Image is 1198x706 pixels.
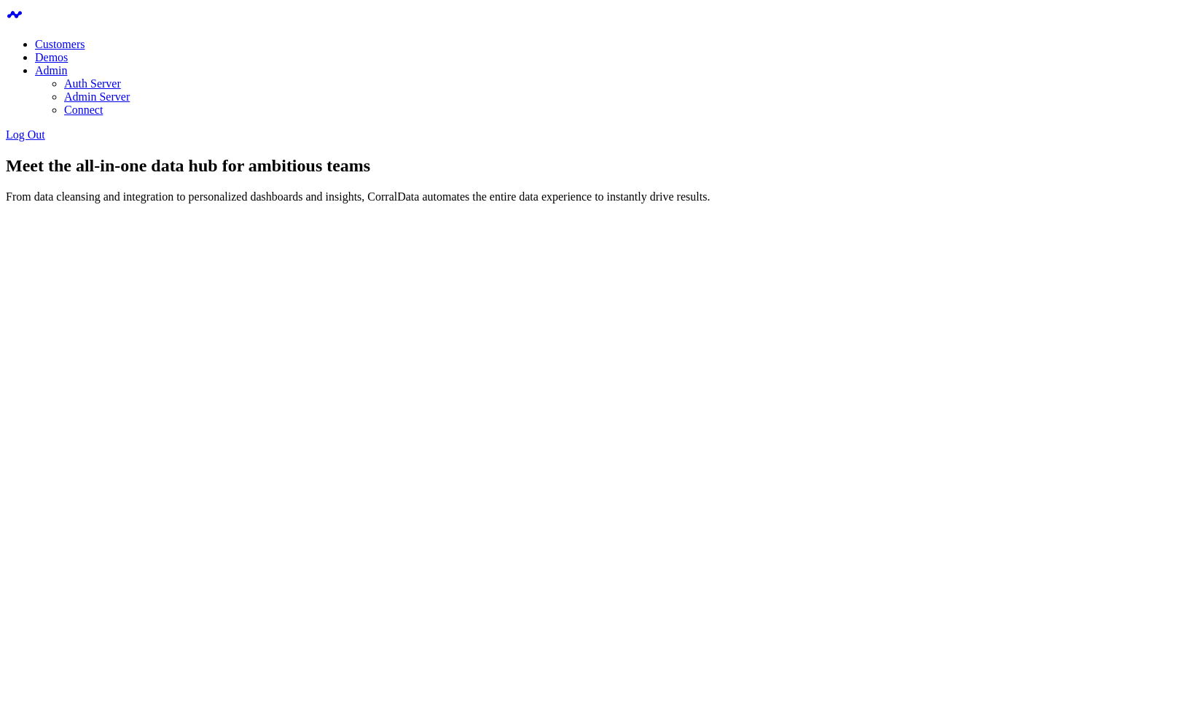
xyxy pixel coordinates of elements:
a: Connect [64,104,103,116]
p: From data cleansing and integration to personalized dashboards and insights, CorralData automates... [6,190,1192,203]
a: Log Out [6,128,45,141]
a: Auth Server [64,77,121,90]
a: Customers [35,38,85,50]
a: Admin [35,64,67,77]
a: Demos [35,51,68,63]
h1: Meet the all-in-one data hub for ambitious teams [6,156,1192,176]
a: Admin Server [64,90,130,103]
